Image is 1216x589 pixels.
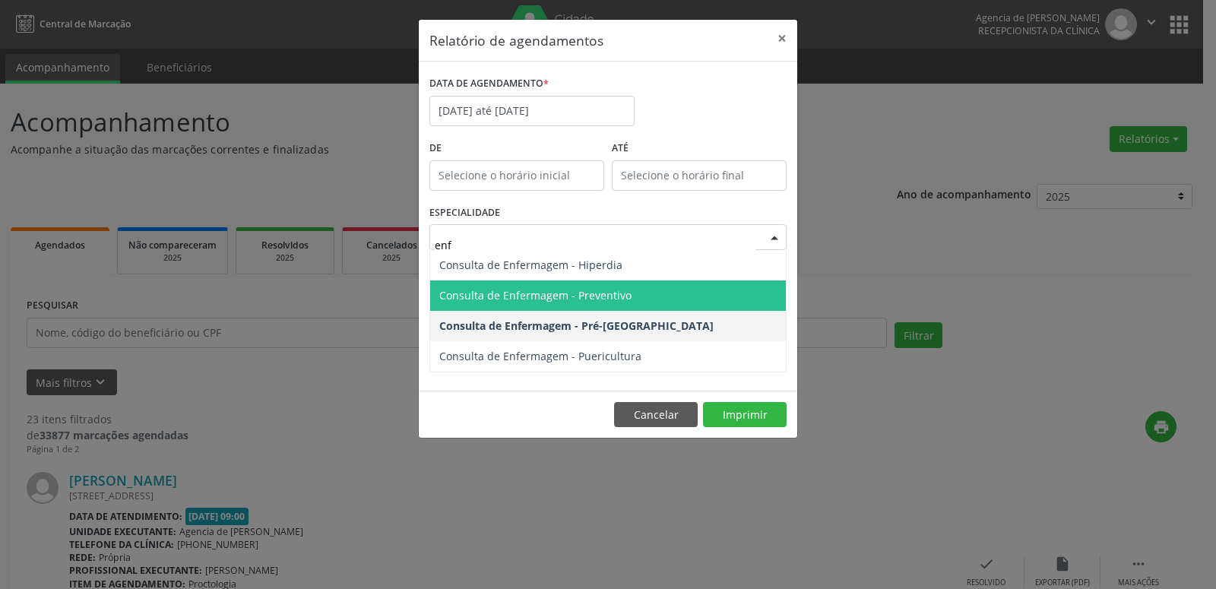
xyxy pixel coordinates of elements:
span: Consulta de Enfermagem - Puericultura [439,349,641,363]
button: Cancelar [614,402,698,428]
span: Consulta de Enfermagem - Pré-[GEOGRAPHIC_DATA] [439,318,714,333]
label: DATA DE AGENDAMENTO [429,72,549,96]
span: Consulta de Enfermagem - Hiperdia [439,258,622,272]
input: Selecione o horário final [612,160,787,191]
button: Imprimir [703,402,787,428]
span: Consulta de Enfermagem - Preventivo [439,288,632,302]
input: Selecione o horário inicial [429,160,604,191]
label: ESPECIALIDADE [429,201,500,225]
input: Seleciona uma especialidade [435,230,755,260]
label: ATÉ [612,137,787,160]
input: Selecione uma data ou intervalo [429,96,635,126]
button: Close [767,20,797,57]
label: De [429,137,604,160]
h5: Relatório de agendamentos [429,30,603,50]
